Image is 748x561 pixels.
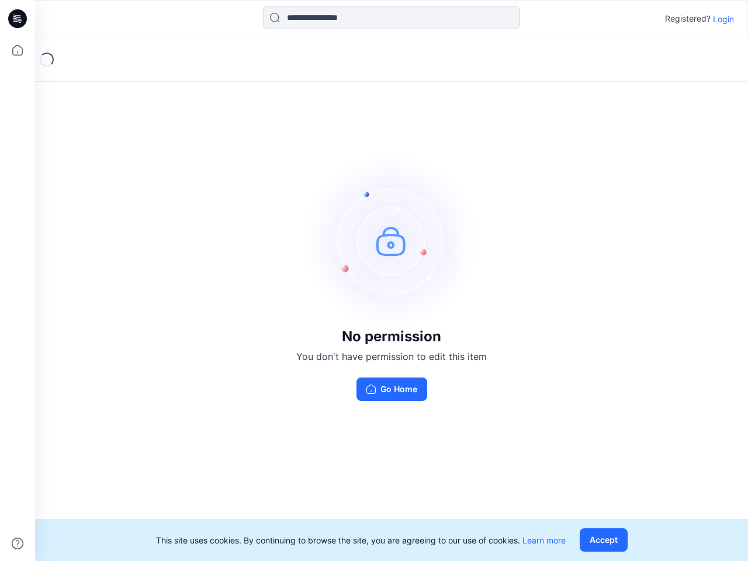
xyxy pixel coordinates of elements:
[665,12,711,26] p: Registered?
[580,528,628,552] button: Accept
[296,349,487,363] p: You don't have permission to edit this item
[356,378,427,401] button: Go Home
[522,535,566,545] a: Learn more
[713,13,734,25] p: Login
[304,153,479,328] img: no-perm.svg
[156,534,566,546] p: This site uses cookies. By continuing to browse the site, you are agreeing to our use of cookies.
[296,328,487,345] h3: No permission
